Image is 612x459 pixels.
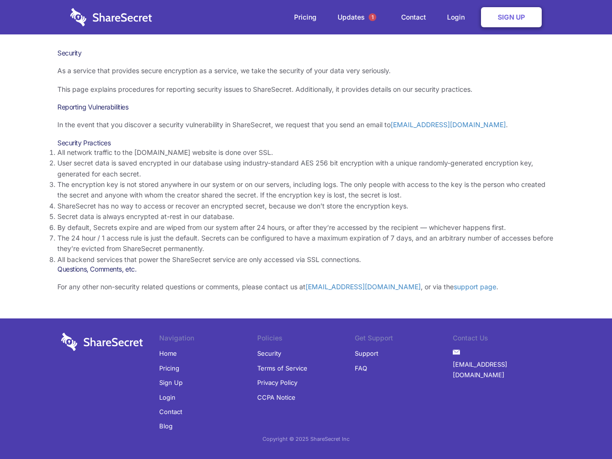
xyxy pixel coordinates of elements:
[57,282,555,292] p: For any other non-security related questions or comments, please contact us at , or via the .
[57,120,555,130] p: In the event that you discover a security vulnerability in ShareSecret, we request that you send ...
[57,265,555,273] h3: Questions, Comments, etc.
[159,404,182,419] a: Contact
[369,13,376,21] span: 1
[257,390,295,404] a: CCPA Notice
[284,2,326,32] a: Pricing
[355,333,453,346] li: Get Support
[159,346,177,361] a: Home
[57,201,555,211] li: ShareSecret has no way to access or recover an encrypted secret, because we don’t store the encry...
[57,233,555,254] li: The 24 hour / 1 access rule is just the default. Secrets can be configured to have a maximum expi...
[57,84,555,95] p: This page explains procedures for reporting security issues to ShareSecret. Additionally, it prov...
[57,158,555,179] li: User secret data is saved encrypted in our database using industry-standard AES 256 bit encryptio...
[391,120,506,129] a: [EMAIL_ADDRESS][DOMAIN_NAME]
[57,211,555,222] li: Secret data is always encrypted at-rest in our database.
[57,139,555,147] h3: Security Practices
[437,2,479,32] a: Login
[257,333,355,346] li: Policies
[453,357,551,382] a: [EMAIL_ADDRESS][DOMAIN_NAME]
[57,66,555,76] p: As a service that provides secure encryption as a service, we take the security of your data very...
[159,333,257,346] li: Navigation
[61,333,143,351] img: logo-wordmark-white-trans-d4663122ce5f474addd5e946df7df03e33cb6a1c49d2221995e7729f52c070b2.svg
[453,333,551,346] li: Contact Us
[257,346,281,361] a: Security
[454,283,496,291] a: support page
[257,375,297,390] a: Privacy Policy
[392,2,436,32] a: Contact
[57,179,555,201] li: The encryption key is not stored anywhere in our system or on our servers, including logs. The on...
[57,147,555,158] li: All network traffic to the [DOMAIN_NAME] website is done over SSL.
[355,361,367,375] a: FAQ
[57,49,555,57] h1: Security
[355,346,378,361] a: Support
[306,283,421,291] a: [EMAIL_ADDRESS][DOMAIN_NAME]
[159,419,173,433] a: Blog
[57,103,555,111] h3: Reporting Vulnerabilities
[70,8,152,26] img: logo-wordmark-white-trans-d4663122ce5f474addd5e946df7df03e33cb6a1c49d2221995e7729f52c070b2.svg
[159,390,175,404] a: Login
[257,361,307,375] a: Terms of Service
[159,361,179,375] a: Pricing
[481,7,542,27] a: Sign Up
[57,222,555,233] li: By default, Secrets expire and are wiped from our system after 24 hours, or after they’re accesse...
[57,254,555,265] li: All backend services that power the ShareSecret service are only accessed via SSL connections.
[159,375,183,390] a: Sign Up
